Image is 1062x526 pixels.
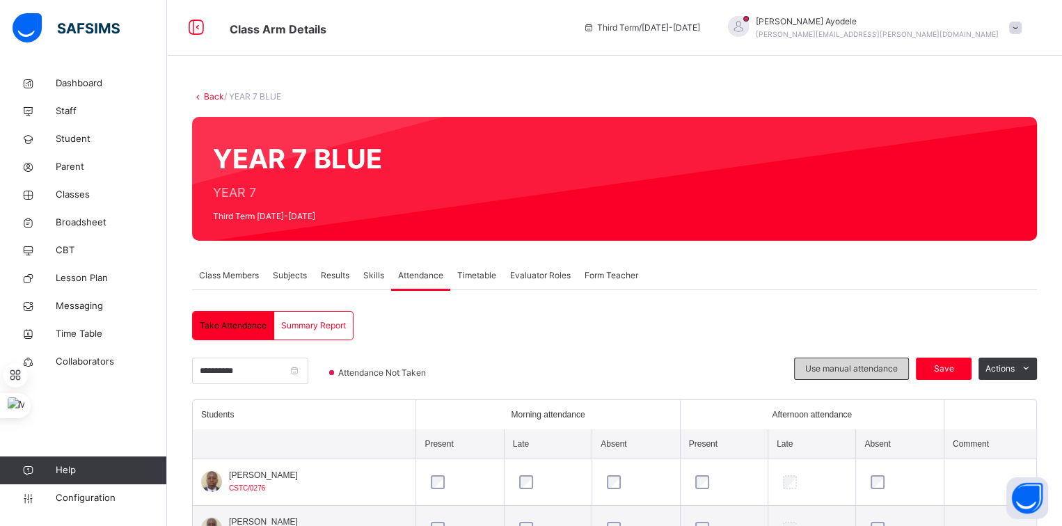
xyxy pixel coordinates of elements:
th: Absent [592,429,680,459]
span: Results [321,269,349,282]
span: Configuration [56,491,166,505]
button: Open asap [1006,477,1048,519]
th: Late [504,429,592,459]
span: Classes [56,188,167,202]
span: Summary Report [281,319,346,332]
span: Help [56,463,166,477]
span: CBT [56,244,167,257]
span: Staff [56,104,167,118]
span: / YEAR 7 BLUE [224,91,281,102]
span: Time Table [56,327,167,341]
span: Collaborators [56,355,167,369]
span: Afternoon attendance [772,408,852,421]
span: Take Attendance [200,319,267,332]
th: Present [416,429,504,459]
span: Use manual attendance [805,362,898,375]
img: safsims [13,13,120,42]
span: Parent [56,160,167,174]
a: Back [204,91,224,102]
th: Present [680,429,768,459]
th: Late [768,429,856,459]
span: Save [926,362,961,375]
span: Dashboard [56,77,167,90]
span: CSTC/0276 [229,484,265,492]
span: Evaluator Roles [510,269,571,282]
span: Morning attendance [511,408,585,421]
span: Attendance [398,269,443,282]
span: Form Teacher [585,269,638,282]
th: Students [193,400,416,429]
span: Timetable [457,269,496,282]
span: Subjects [273,269,307,282]
span: session/term information [583,22,700,34]
span: Student [56,132,167,146]
span: [PERSON_NAME] Ayodele [756,15,999,28]
span: Class Arm Details [230,22,326,36]
span: Messaging [56,299,167,313]
span: Skills [363,269,384,282]
span: Attendance Not Taken [337,367,430,379]
span: [PERSON_NAME][EMAIL_ADDRESS][PERSON_NAME][DOMAIN_NAME] [756,30,999,38]
span: Lesson Plan [56,271,167,285]
th: Absent [856,429,944,459]
span: Class Members [199,269,259,282]
th: Comment [944,429,1036,459]
span: Actions [985,362,1015,375]
span: Broadsheet [56,216,167,230]
span: [PERSON_NAME] [229,469,298,481]
div: SolomonAyodele [714,15,1029,40]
